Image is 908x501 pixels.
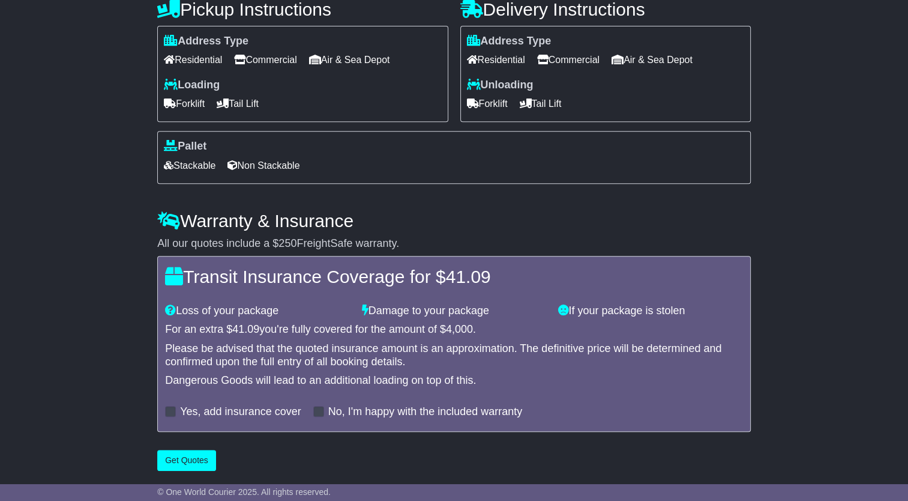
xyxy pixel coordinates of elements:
div: All our quotes include a $ FreightSafe warranty. [157,237,751,251]
label: Yes, add insurance cover [180,405,301,419]
div: Please be advised that the quoted insurance amount is an approximation. The definitive price will... [165,342,743,368]
span: Residential [164,50,222,69]
span: Forklift [467,94,508,113]
span: Air & Sea Depot [612,50,693,69]
div: If your package is stolen [552,305,749,318]
label: Address Type [164,35,248,48]
label: Loading [164,79,220,92]
label: No, I'm happy with the included warranty [328,405,523,419]
span: Non Stackable [227,156,299,175]
div: Damage to your package [356,305,553,318]
span: Forklift [164,94,205,113]
div: Loss of your package [159,305,356,318]
label: Unloading [467,79,534,92]
span: Commercial [234,50,296,69]
span: Tail Lift [217,94,259,113]
span: Residential [467,50,525,69]
div: Dangerous Goods will lead to an additional loading on top of this. [165,374,743,387]
span: 250 [278,237,296,249]
h4: Warranty & Insurance [157,211,751,231]
label: Address Type [467,35,552,48]
span: 41.09 [232,323,259,335]
span: Commercial [537,50,600,69]
span: © One World Courier 2025. All rights reserved. [157,487,331,497]
span: 41.09 [446,267,491,287]
span: Stackable [164,156,215,175]
span: Air & Sea Depot [309,50,390,69]
h4: Transit Insurance Coverage for $ [165,267,743,287]
span: 4,000 [446,323,473,335]
button: Get Quotes [157,450,216,471]
div: For an extra $ you're fully covered for the amount of $ . [165,323,743,336]
label: Pallet [164,140,206,153]
span: Tail Lift [520,94,562,113]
